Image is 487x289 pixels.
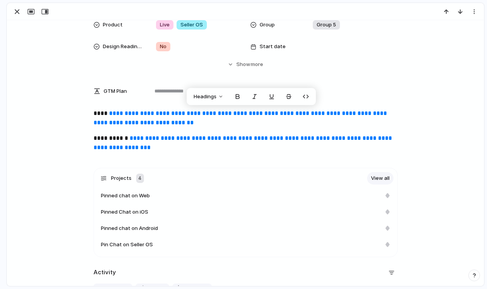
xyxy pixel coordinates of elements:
span: Group [260,21,275,29]
span: Product [103,21,123,29]
span: Start date [260,43,286,50]
span: No [160,43,166,50]
span: Pin Chat on Seller OS [101,241,153,249]
span: more [251,61,263,68]
span: Show [236,61,250,68]
span: Pinned chat on Android [101,225,158,232]
span: Live [160,21,170,29]
div: 4 [136,174,144,183]
span: Pinned chat on Web [101,192,150,200]
span: GTM Plan [104,87,127,95]
button: Headings [189,91,228,103]
span: Pinned Chat on iOS [101,208,148,216]
button: Showmore [94,57,398,71]
span: Group 5 [317,21,336,29]
span: Seller OS [180,21,203,29]
h2: Activity [94,268,116,277]
span: Projects [111,174,132,182]
span: Design Readiness [103,43,143,50]
span: Headings [194,93,217,101]
a: View all [367,172,393,185]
